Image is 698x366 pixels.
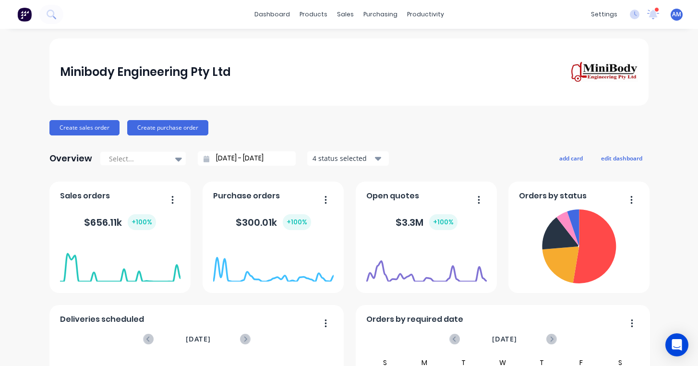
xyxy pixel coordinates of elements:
[17,7,32,22] img: Factory
[396,214,457,230] div: $ 3.3M
[672,10,681,19] span: AM
[665,333,688,356] div: Open Intercom Messenger
[586,7,622,22] div: settings
[519,190,587,202] span: Orders by status
[128,214,156,230] div: + 100 %
[236,214,311,230] div: $ 300.01k
[571,61,638,83] img: Minibody Engineering Pty Ltd
[295,7,332,22] div: products
[213,190,280,202] span: Purchase orders
[49,120,120,135] button: Create sales order
[595,152,649,164] button: edit dashboard
[186,334,211,344] span: [DATE]
[553,152,589,164] button: add card
[366,190,419,202] span: Open quotes
[359,7,402,22] div: purchasing
[49,149,92,168] div: Overview
[332,7,359,22] div: sales
[307,151,389,166] button: 4 status selected
[366,314,463,325] span: Orders by required date
[283,214,311,230] div: + 100 %
[402,7,449,22] div: productivity
[84,214,156,230] div: $ 656.11k
[492,334,517,344] span: [DATE]
[313,153,373,163] div: 4 status selected
[429,214,457,230] div: + 100 %
[250,7,295,22] a: dashboard
[60,190,110,202] span: Sales orders
[127,120,208,135] button: Create purchase order
[60,62,231,82] div: Minibody Engineering Pty Ltd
